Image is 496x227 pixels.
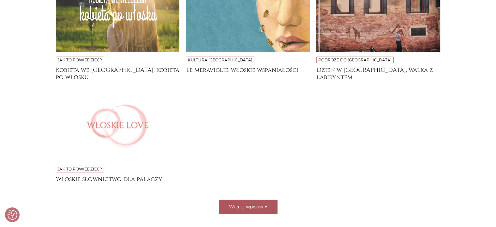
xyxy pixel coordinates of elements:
[56,176,180,189] a: Włoskie słownictwo dla palaczy
[186,67,310,80] a: Le meraviglie, włoskie wspaniałości
[219,200,278,214] button: Więcej wpisów +
[57,167,102,171] a: Jak to powiedzieć?
[316,67,440,80] a: Dzień w [GEOGRAPHIC_DATA], walka z labiryntem
[188,57,252,62] a: Kultura [GEOGRAPHIC_DATA]
[8,210,17,220] button: Preferencje co do zgód
[318,57,392,62] a: Podróże do [GEOGRAPHIC_DATA]
[57,57,102,62] a: Jak to powiedzieć?
[264,204,267,210] span: +
[8,210,17,220] img: Revisit consent button
[56,67,180,80] a: Kobieta we [GEOGRAPHIC_DATA], kobieta po włosku
[229,204,263,210] span: Więcej wpisów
